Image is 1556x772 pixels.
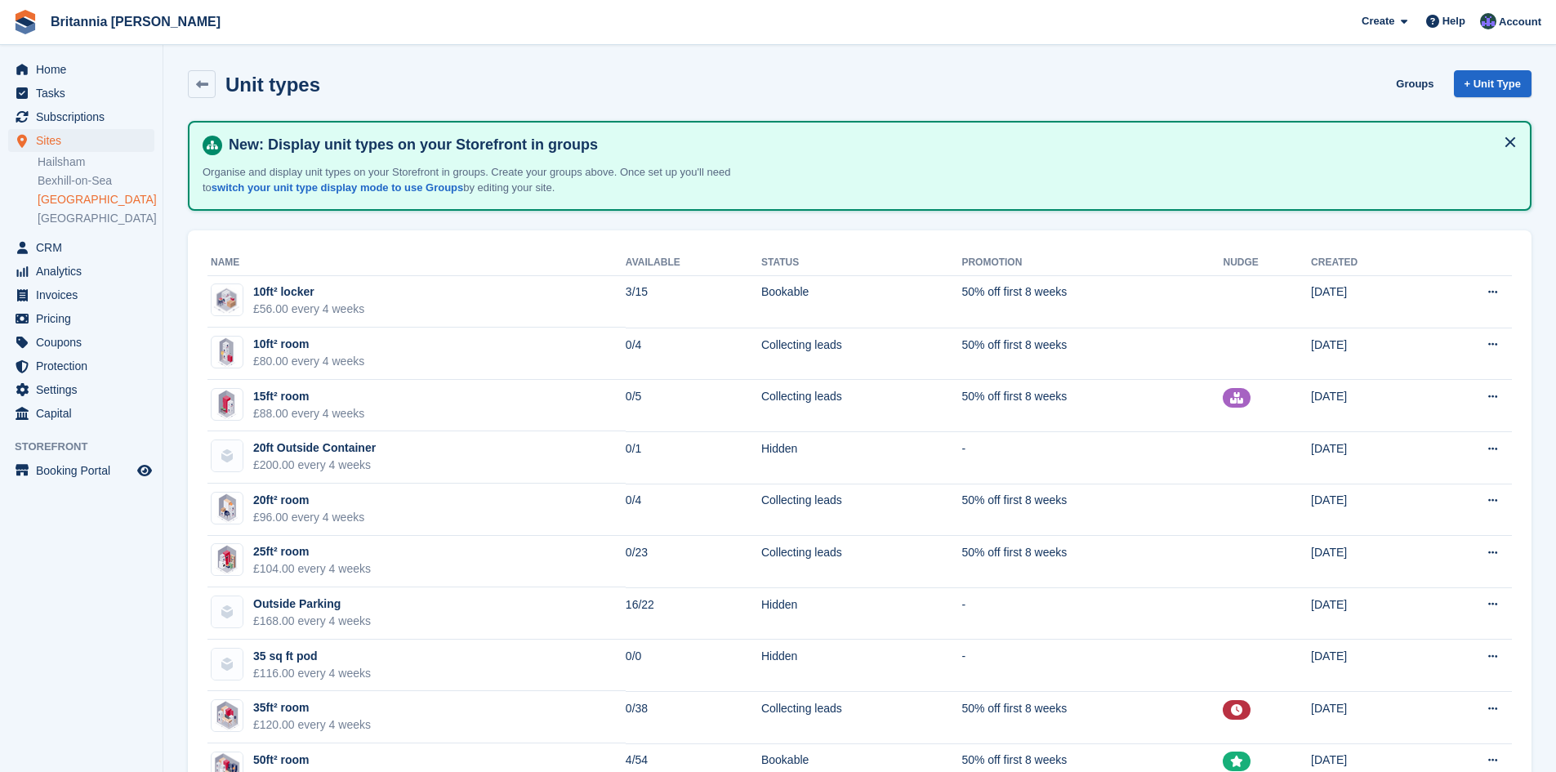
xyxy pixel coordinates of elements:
[961,431,1223,484] td: -
[626,250,761,276] th: Available
[38,173,154,189] a: Bexhill-on-Sea
[1389,70,1440,97] a: Groups
[203,164,774,196] p: Organise and display unit types on your Storefront in groups. Create your groups above. Once set ...
[253,405,364,422] div: £88.00 every 4 weeks
[214,543,240,576] img: 25FT.png
[1311,380,1427,432] td: [DATE]
[212,649,243,680] img: blank-unit-type-icon-ffbac7b88ba66c5e286b0e438baccc4b9c83835d4c34f86887a83fc20ec27e7b.svg
[253,388,364,405] div: 15ft² room
[253,440,376,457] div: 20ft Outside Container
[761,691,961,743] td: Collecting leads
[212,440,243,471] img: blank-unit-type-icon-ffbac7b88ba66c5e286b0e438baccc4b9c83835d4c34f86887a83fc20ec27e7b.svg
[1480,13,1496,29] img: Lee Cradock
[38,154,154,170] a: Hailsham
[961,640,1223,692] td: -
[761,587,961,640] td: Hidden
[36,355,134,377] span: Protection
[253,509,364,526] div: £96.00 every 4 weeks
[961,275,1223,328] td: 50% off first 8 weeks
[8,402,154,425] a: menu
[761,380,961,432] td: Collecting leads
[8,331,154,354] a: menu
[1223,250,1311,276] th: Nudge
[761,484,961,536] td: Collecting leads
[15,439,163,455] span: Storefront
[253,560,371,578] div: £104.00 every 4 weeks
[1442,13,1465,29] span: Help
[225,74,320,96] h2: Unit types
[135,461,154,480] a: Preview store
[626,587,761,640] td: 16/22
[1311,484,1427,536] td: [DATE]
[8,283,154,306] a: menu
[8,260,154,283] a: menu
[8,105,154,128] a: menu
[216,388,239,421] img: 15FT.png
[13,10,38,34] img: stora-icon-8386f47178a22dfd0bd8f6a31ec36ba5ce8667c1dd55bd0f319d3a0aa187defe.svg
[961,536,1223,588] td: 50% off first 8 weeks
[253,665,371,682] div: £116.00 every 4 weeks
[36,260,134,283] span: Analytics
[253,336,364,353] div: 10ft² room
[761,536,961,588] td: Collecting leads
[207,250,626,276] th: Name
[38,192,154,208] a: [GEOGRAPHIC_DATA]
[212,181,463,194] a: switch your unit type display mode to use Groups
[222,136,1517,154] h4: New: Display unit types on your Storefront in groups
[212,596,243,627] img: blank-unit-type-icon-ffbac7b88ba66c5e286b0e438baccc4b9c83835d4c34f86887a83fc20ec27e7b.svg
[761,328,961,380] td: Collecting leads
[215,492,240,524] img: 20FT.png
[253,457,376,474] div: £200.00 every 4 weeks
[626,484,761,536] td: 0/4
[253,353,364,370] div: £80.00 every 4 weeks
[253,596,371,613] div: Outside Parking
[216,336,238,368] img: 10FT-High.png
[1311,431,1427,484] td: [DATE]
[36,105,134,128] span: Subscriptions
[961,250,1223,276] th: Promotion
[761,431,961,484] td: Hidden
[8,129,154,152] a: menu
[626,691,761,743] td: 0/38
[38,211,154,226] a: [GEOGRAPHIC_DATA]
[626,536,761,588] td: 0/23
[8,459,154,482] a: menu
[761,640,961,692] td: Hidden
[253,301,364,318] div: £56.00 every 4 weeks
[8,58,154,81] a: menu
[36,283,134,306] span: Invoices
[253,613,371,630] div: £168.00 every 4 weeks
[36,378,134,401] span: Settings
[36,307,134,330] span: Pricing
[1362,13,1394,29] span: Create
[961,328,1223,380] td: 50% off first 8 weeks
[1311,691,1427,743] td: [DATE]
[253,492,364,509] div: 20ft² room
[36,402,134,425] span: Capital
[8,307,154,330] a: menu
[626,328,761,380] td: 0/4
[761,275,961,328] td: Bookable
[1311,587,1427,640] td: [DATE]
[1454,70,1531,97] a: + Unit Type
[961,380,1223,432] td: 50% off first 8 weeks
[213,699,242,732] img: 35FT.png
[36,236,134,259] span: CRM
[36,58,134,81] span: Home
[253,543,371,560] div: 25ft² room
[961,484,1223,536] td: 50% off first 8 weeks
[253,699,371,716] div: 35ft² room
[8,378,154,401] a: menu
[961,587,1223,640] td: -
[44,8,227,35] a: Britannia [PERSON_NAME]
[1311,536,1427,588] td: [DATE]
[36,331,134,354] span: Coupons
[36,129,134,152] span: Sites
[253,283,364,301] div: 10ft² locker
[36,459,134,482] span: Booking Portal
[761,250,961,276] th: Status
[8,355,154,377] a: menu
[626,380,761,432] td: 0/5
[1311,328,1427,380] td: [DATE]
[626,275,761,328] td: 3/15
